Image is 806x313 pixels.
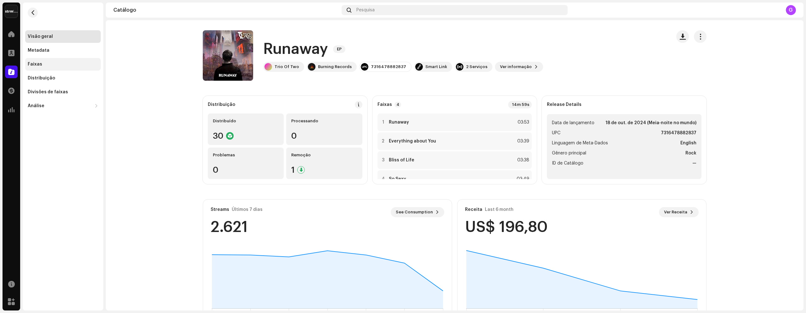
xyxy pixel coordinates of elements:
[680,139,696,147] strong: English
[508,101,532,108] div: 14m 59s
[28,48,49,53] div: Metadata
[211,207,229,212] div: Streams
[25,86,101,98] re-m-nav-item: Divisões de faixas
[5,5,18,18] img: 408b884b-546b-4518-8448-1008f9c76b02
[485,207,514,212] div: Last 6 month
[664,206,687,218] span: Ver Receita
[495,62,543,72] button: Ver informação
[685,149,696,157] strong: Rock
[232,207,263,212] div: Últimos 7 dias
[28,34,53,39] div: Visão geral
[547,102,582,107] strong: Release Details
[515,137,529,145] div: 03:39
[208,102,235,107] div: Distribuição
[515,119,529,126] div: 03:53
[291,153,357,158] div: Remoção
[25,58,101,71] re-m-nav-item: Faixas
[25,44,101,57] re-m-nav-item: Metadata
[389,177,406,182] strong: So Sexy
[391,207,444,217] button: See Consumption
[28,103,44,108] div: Análise
[333,45,345,53] span: EP
[377,102,392,107] strong: Faixas
[552,139,608,147] span: Linguagem de Meta-Dados
[515,175,529,183] div: 03:49
[389,158,414,163] strong: Bliss of Life
[692,159,696,167] strong: —
[661,129,696,137] strong: 7316478882837
[213,119,279,124] div: Distribuído
[515,156,529,164] div: 03:38
[25,72,101,84] re-m-nav-item: Distribuição
[28,62,42,67] div: Faixas
[263,39,328,59] h1: Runaway
[394,102,401,107] p-badge: 4
[371,64,406,69] div: 7316478882837
[552,149,586,157] span: Gênero principal
[389,120,409,125] strong: Runaway
[465,207,482,212] div: Receita
[425,64,447,69] div: Smart Link
[213,153,279,158] div: Problemas
[291,119,357,124] div: Processando
[552,159,583,167] span: ID de Catálogo
[275,64,299,69] div: Trio Of Two
[25,30,101,43] re-m-nav-item: Visão geral
[318,64,352,69] div: Burning Records
[28,76,55,81] div: Distribuição
[786,5,796,15] div: G
[659,207,699,217] button: Ver Receita
[500,61,532,73] span: Ver informação
[605,119,696,127] strong: 18 de out. de 2024 (Meia-noite no mundo)
[25,100,101,112] re-m-nav-dropdown: Análise
[113,8,339,13] div: Catálogo
[308,63,315,71] img: 32f90a06-c267-4364-8095-4e77a210a997
[552,119,594,127] span: Data de lançamento
[28,90,68,95] div: Divisões de faixas
[396,206,433,218] span: See Consumption
[389,139,436,144] strong: Everything about You
[552,129,560,137] span: UPC
[356,8,375,13] span: Pesquisa
[466,64,487,69] div: 2 Serviços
